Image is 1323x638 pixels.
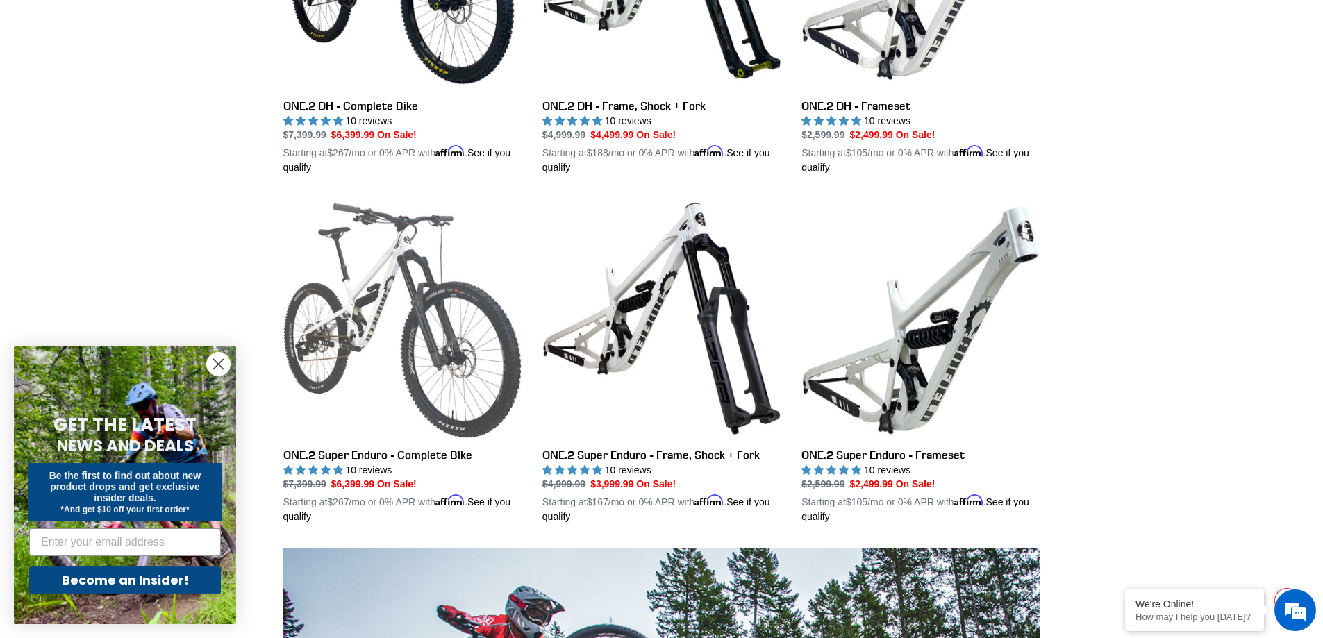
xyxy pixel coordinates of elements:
[49,470,201,503] span: Be the first to find out about new product drops and get exclusive insider deals.
[29,566,221,594] button: Become an Insider!
[53,412,197,437] span: GET THE LATEST
[81,175,192,315] span: We're online!
[29,528,221,556] input: Enter your email address
[228,7,261,40] div: Minimize live chat window
[60,505,189,514] span: *And get $10 off your first order*
[7,379,265,428] textarea: Type your message and hit 'Enter'
[1135,612,1254,622] p: How may I help you today?
[1135,598,1254,610] div: We're Online!
[57,435,194,457] span: NEWS AND DEALS
[93,78,254,96] div: Chat with us now
[15,76,36,97] div: Navigation go back
[44,69,79,104] img: d_696896380_company_1647369064580_696896380
[206,352,231,376] button: Close dialog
